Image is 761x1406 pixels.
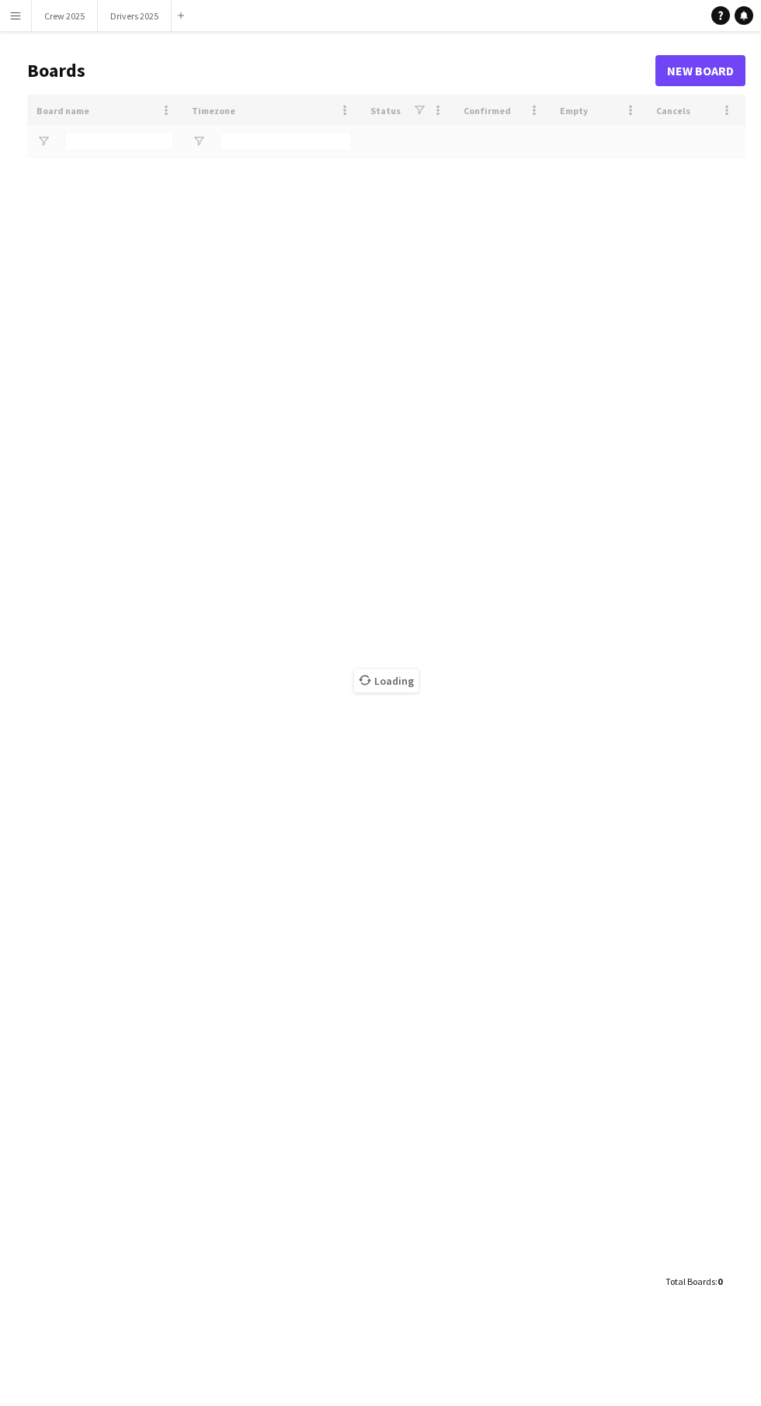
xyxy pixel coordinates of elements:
button: Crew 2025 [32,1,98,31]
div: : [665,1266,722,1297]
h1: Boards [27,59,655,82]
button: Drivers 2025 [98,1,172,31]
span: Total Boards [665,1276,715,1287]
span: 0 [718,1276,722,1287]
a: New Board [655,55,745,86]
span: Loading [354,669,419,693]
